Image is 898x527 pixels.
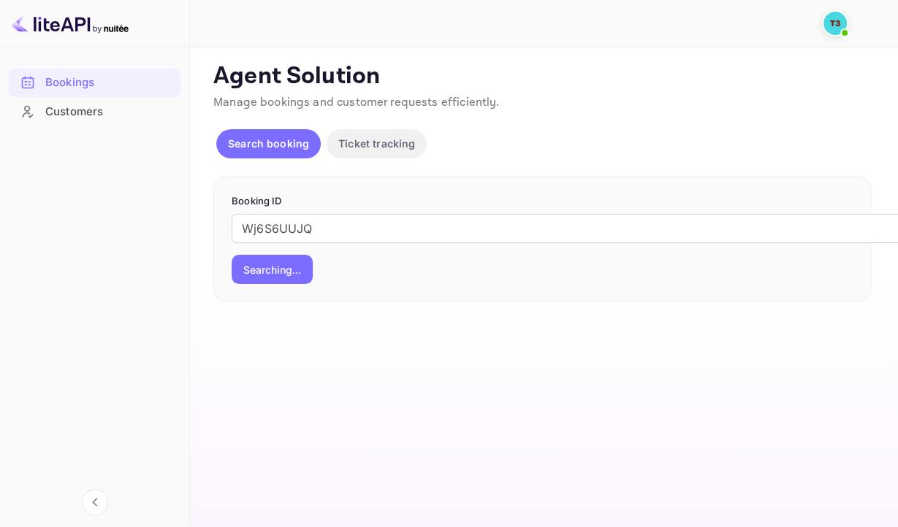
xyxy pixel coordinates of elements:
div: Bookings [9,69,180,97]
div: Customers [9,98,180,126]
p: Search booking [228,136,309,151]
p: Booking ID [232,194,853,209]
button: Searching... [232,255,313,284]
p: Agent Solution [213,62,872,91]
div: Bookings [45,74,173,91]
a: Bookings [9,69,180,96]
span: Manage bookings and customer requests efficiently. [213,95,500,110]
button: Collapse navigation [82,489,108,515]
a: Customers [9,98,180,125]
img: Traveloka 3PS03 [823,12,847,35]
p: Ticket tracking [338,136,415,151]
div: Customers [45,104,173,120]
img: LiteAPI logo [12,12,129,35]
